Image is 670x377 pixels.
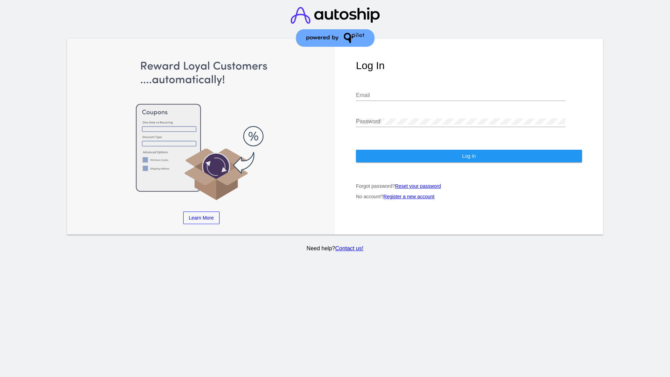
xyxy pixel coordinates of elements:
[356,60,582,72] h1: Log In
[462,153,476,159] span: Log In
[356,194,582,199] p: No account?
[356,92,565,98] input: Email
[66,245,604,252] p: Need help?
[335,245,363,251] a: Contact us!
[356,183,582,189] p: Forgot password?
[189,215,214,221] span: Learn More
[395,183,441,189] a: Reset your password
[356,150,582,162] button: Log In
[88,60,314,201] img: Apply Coupons Automatically to Scheduled Orders with QPilot
[384,194,434,199] a: Register a new account
[183,212,219,224] a: Learn More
